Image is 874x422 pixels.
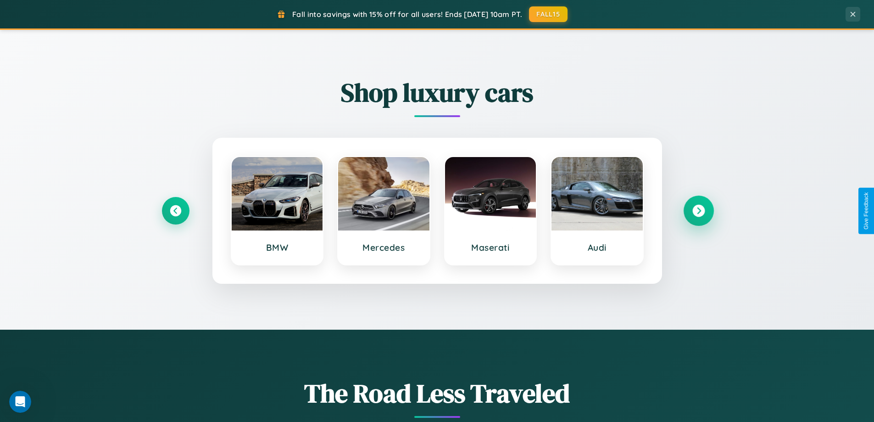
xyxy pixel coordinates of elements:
[863,192,869,230] div: Give Feedback
[347,242,420,253] h3: Mercedes
[9,391,31,413] iframe: Intercom live chat
[529,6,568,22] button: FALL15
[454,242,527,253] h3: Maserati
[162,75,713,110] h2: Shop luxury cars
[162,376,713,411] h1: The Road Less Traveled
[292,10,522,19] span: Fall into savings with 15% off for all users! Ends [DATE] 10am PT.
[561,242,634,253] h3: Audi
[241,242,314,253] h3: BMW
